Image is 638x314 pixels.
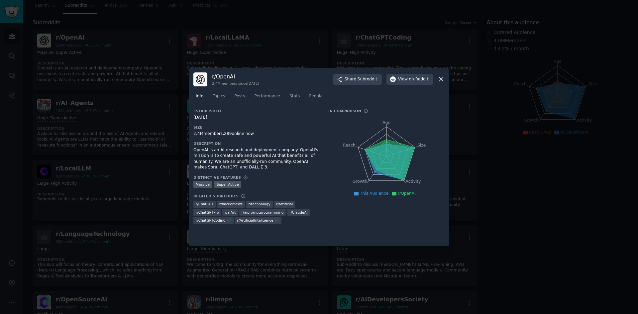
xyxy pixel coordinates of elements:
span: r/ ArtificialInteligence [237,218,273,223]
div: 2.4M members since [DATE] [212,81,259,86]
h3: Established [193,109,319,113]
button: ShareSubreddit [333,74,382,85]
div: [DATE] [193,115,319,121]
tspan: Age [382,120,390,125]
a: Stats [287,91,302,105]
span: This Audience [360,191,388,196]
a: Posts [232,91,247,105]
a: Topics [210,91,227,105]
div: Super Active [214,181,241,188]
span: Performance [254,93,280,99]
img: OpenAI [193,72,207,86]
span: People [309,93,323,99]
h3: r/ OpenAI [212,73,259,80]
span: r/ technology [248,202,270,206]
span: Topics [213,93,225,99]
h3: In Comparison [328,109,361,113]
span: r/ artificial [276,202,293,206]
h3: Distinctive Features [193,175,241,180]
span: View [398,76,428,82]
tspan: Growth [353,179,367,184]
span: Info [196,93,203,99]
a: People [307,91,325,105]
span: r/ ClaudeAI [289,210,308,215]
div: OpenAI is an AI research and deployment company. OpenAI's mission is to create safe and powerful ... [193,147,319,170]
button: Viewon Reddit [386,74,433,85]
span: Share [345,76,377,82]
div: Massive [193,181,212,188]
tspan: Activity [406,179,421,184]
span: r/OpenAI [398,191,416,196]
div: 2.4M members, 289 online now [193,131,319,137]
h3: Size [193,125,319,130]
span: r/ hackernews [219,202,243,206]
span: r/ ChatGPTPro [196,210,219,215]
h3: Description [193,141,319,146]
span: r/ aipromptprogramming [242,210,284,215]
span: Subreddit [358,76,377,82]
a: Info [193,91,206,105]
tspan: Size [417,143,426,147]
span: on Reddit [409,76,428,82]
span: Posts [234,93,245,99]
a: Performance [252,91,282,105]
span: r/ ChatGPTCoding [196,218,225,223]
span: r/ ChatGPT [196,202,213,206]
span: Stats [289,93,300,99]
span: r/ aiArt [225,210,236,215]
tspan: Reach [343,143,356,147]
h3: Related Subreddits [193,194,239,198]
